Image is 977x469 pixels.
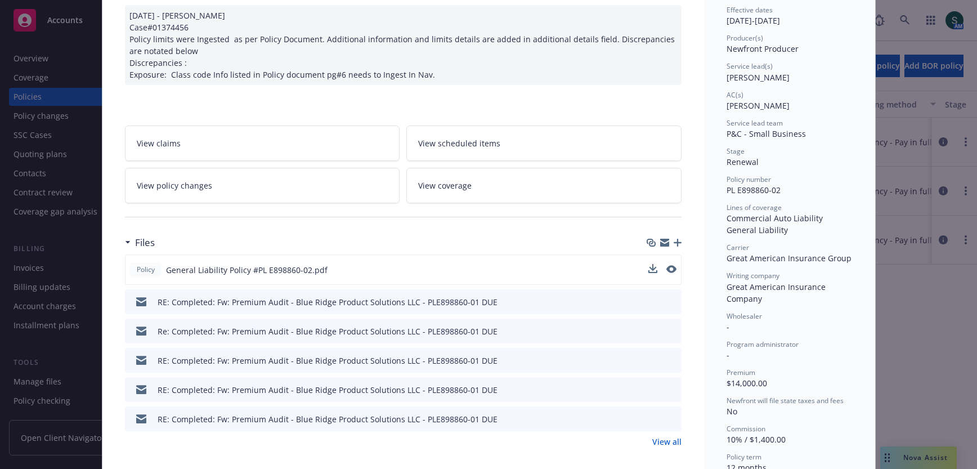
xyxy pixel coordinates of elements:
span: P&C - Small Business [727,128,806,139]
span: PL E898860-02 [727,185,781,195]
span: [PERSON_NAME] [727,72,790,83]
span: Commission [727,424,765,434]
button: preview file [666,264,676,276]
span: Policy number [727,175,771,184]
div: Re: Completed: Fw: Premium Audit - Blue Ridge Product Solutions LLC - PLE898860-01 DUE [158,325,498,337]
span: $14,000.00 [727,378,767,388]
span: General Liability Policy #PL E898860-02.pdf [166,264,328,276]
button: preview file [667,325,677,337]
button: download file [649,325,658,337]
span: View policy changes [137,180,212,191]
span: View claims [137,137,181,149]
button: download file [648,264,657,273]
span: 10% / $1,400.00 [727,434,786,445]
div: General Liability [727,224,853,236]
span: Policy term [727,452,761,462]
button: download file [649,384,658,396]
span: Great American Insurance Group [727,253,851,263]
button: download file [649,413,658,425]
span: Program administrator [727,340,799,349]
a: View claims [125,126,400,161]
span: Stage [727,146,745,156]
span: - [727,321,729,332]
span: - [727,350,729,360]
button: preview file [667,413,677,425]
span: Effective dates [727,5,773,15]
span: Writing company [727,271,779,280]
span: Wholesaler [727,311,762,321]
div: RE: Completed: Fw: Premium Audit - Blue Ridge Product Solutions LLC - PLE898860-01 DUE [158,384,498,396]
div: RE: Completed: Fw: Premium Audit - Blue Ridge Product Solutions LLC - PLE898860-01 DUE [158,296,498,308]
div: Commercial Auto Liability [727,212,853,224]
span: No [727,406,737,417]
span: Lines of coverage [727,203,782,212]
span: Producer(s) [727,33,763,43]
span: AC(s) [727,90,743,100]
span: [PERSON_NAME] [727,100,790,111]
span: Service lead team [727,118,783,128]
button: download file [649,296,658,308]
a: View policy changes [125,168,400,203]
a: View scheduled items [406,126,682,161]
button: download file [648,264,657,276]
h3: Files [135,235,155,250]
button: preview file [667,355,677,367]
span: Service lead(s) [727,61,773,71]
span: Newfront will file state taxes and fees [727,396,844,405]
span: Policy [135,265,157,275]
a: View coverage [406,168,682,203]
div: [DATE] - [PERSON_NAME] Case#01374456 Policy limits were Ingested as per Policy Document. Addition... [125,5,682,85]
div: Files [125,235,155,250]
button: preview file [667,384,677,396]
div: [DATE] - [DATE] [727,5,853,26]
div: RE: Completed: Fw: Premium Audit - Blue Ridge Product Solutions LLC - PLE898860-01 DUE [158,413,498,425]
div: RE: Completed: Fw: Premium Audit - Blue Ridge Product Solutions LLC - PLE898860-01 DUE [158,355,498,367]
a: View all [652,436,682,448]
span: Premium [727,368,755,377]
span: View scheduled items [418,137,500,149]
button: preview file [666,265,676,273]
span: Renewal [727,157,759,167]
span: Carrier [727,243,749,252]
button: preview file [667,296,677,308]
span: Newfront Producer [727,43,799,54]
span: Great American Insurance Company [727,282,828,304]
span: View coverage [418,180,472,191]
button: download file [649,355,658,367]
